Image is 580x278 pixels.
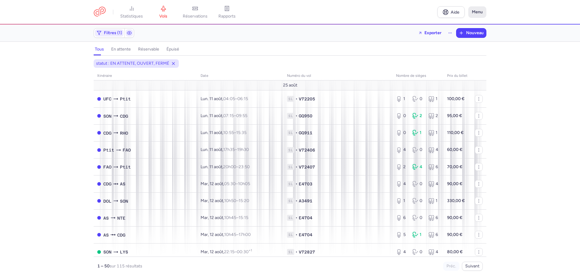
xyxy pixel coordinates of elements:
button: Suivant [462,262,483,271]
font: 4 [420,164,422,169]
font: 0 [403,113,406,118]
font: – [235,147,237,152]
font: 6 [436,215,438,220]
font: 10:55 [223,130,234,135]
font: – [236,198,239,203]
font: AS [103,216,109,221]
font: 110,00 € [447,130,464,135]
a: statistiques [116,5,147,19]
font: • [295,130,298,135]
font: SON [103,250,111,254]
font: – [236,164,239,169]
font: RHO [120,131,128,136]
font: 15:15 [239,215,248,220]
font: 10h50 [224,198,236,203]
font: 00:30 [237,249,249,254]
font: CDG [103,131,111,136]
font: nombre de sièges [396,74,426,78]
font: statistiques [120,14,143,19]
a: rapports [211,5,243,19]
font: CDG [117,233,125,237]
font: SON [103,114,111,119]
font: 4 [436,181,438,186]
font: 15:35 [236,130,246,135]
font: 1L [288,165,293,169]
button: Menu [468,6,486,18]
font: 10h45 [224,232,236,237]
font: 90,00 € [447,232,462,237]
font: 2 [436,113,438,118]
font: NTE [117,216,125,221]
button: Nouveau [456,28,486,38]
font: 10h45 [224,215,236,220]
font: 90,00 € [447,181,462,186]
font: AS [103,233,109,237]
font: 22:15 [224,249,234,254]
font: sur 115 résultats [110,263,142,269]
font: 1L [288,148,293,152]
font: GQ950 [299,113,312,118]
font: 06:15 [237,96,248,101]
font: Filtres (1) [104,30,122,35]
font: 17h00 [239,232,251,237]
font: Mar, 12 août, [201,181,224,186]
font: Mar, 12 août, [201,232,224,237]
font: 10h05 [238,181,250,186]
font: 1L [288,114,293,118]
font: 07:15 [223,113,234,118]
font: AS [120,182,125,187]
font: E4703 [299,182,312,186]
font: 1L [288,97,293,101]
font: 6 [436,164,438,169]
font: 6 [436,232,438,237]
font: • [295,96,298,101]
font: Numéro du vol [287,74,311,78]
font: • [295,147,298,152]
font: 4 [403,181,406,186]
font: Préc. [446,263,456,269]
font: 1 [436,198,437,203]
font: 25 août [283,83,297,88]
font: • [295,232,298,237]
font: itinéraire [97,74,112,78]
font: 0 [420,249,422,254]
font: 95,00 € [447,113,462,118]
font: V72406 [299,148,315,152]
font: DOL [103,199,111,204]
font: 1 [420,232,421,237]
font: Lun. 11 août, [201,164,223,169]
font: 04:05 [223,96,235,101]
font: 1 [436,130,437,135]
font: – [234,130,236,135]
font: CDG [103,182,111,187]
font: Mar, 12 août, [201,249,224,254]
font: – [234,249,237,254]
font: épuisé [166,47,179,52]
font: 1 [436,96,437,101]
font: Lun. 11 août, [201,130,223,135]
font: – [234,113,236,118]
font: Nouveau [466,30,484,35]
font: UFC [103,97,111,102]
font: 15:20 [239,198,249,203]
font: FAO [103,165,111,169]
font: 05:30 [224,181,236,186]
font: 17h35 [223,147,235,152]
font: 0 [420,198,422,203]
font: 1L [288,216,293,220]
font: – [235,96,237,101]
font: • [295,113,298,118]
font: 5 [403,232,406,237]
font: 1L [288,131,293,135]
font: 1 [420,130,421,135]
font: V72827 [299,250,315,254]
font: E4704 [299,215,312,220]
font: • [295,215,298,220]
font: 1L [288,199,293,203]
font: 330,00 € [447,198,465,203]
font: GQ911 [299,130,312,135]
font: 70,00 € [447,164,462,169]
font: 0 [420,181,422,186]
font: 6 [403,215,406,220]
font: tous [95,47,104,52]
